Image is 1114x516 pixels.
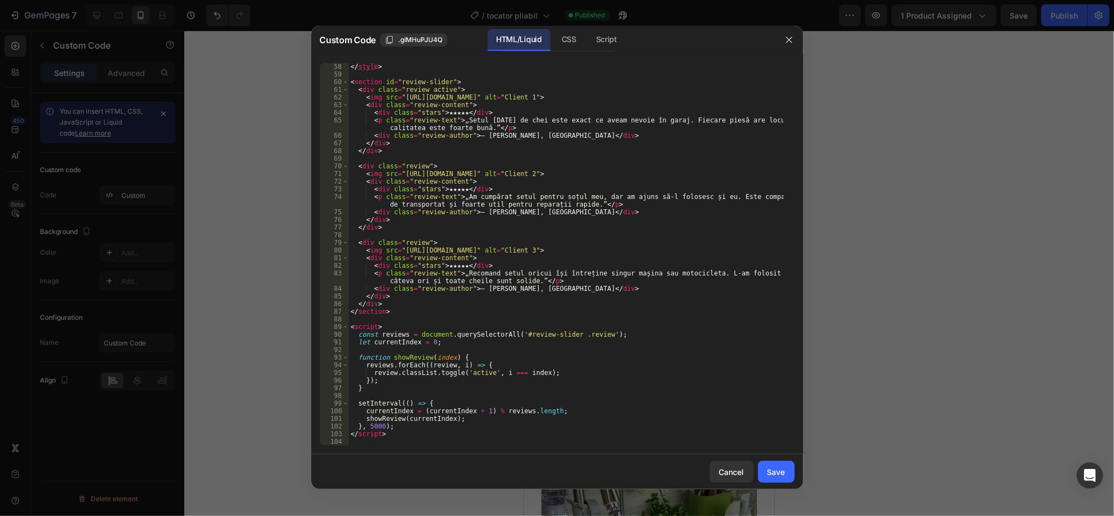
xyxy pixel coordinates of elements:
div: 65 [320,116,349,132]
strong: rezervată pentru următoarele minute! [107,126,228,148]
div: 82 [320,262,349,269]
div: Save [767,466,785,478]
div: 76 [320,216,349,224]
div: 102 [320,423,349,430]
div: 94 [320,361,349,369]
div: 88 [320,315,349,323]
div: 89 [320,323,349,331]
div: 81 [320,254,349,262]
div: 62 [320,93,349,101]
p: Nu te complica cu tocătoare și boluri separate – alege soluția practică și modernă! [16,17,235,44]
div: 68 [320,147,349,155]
div: 100 [320,407,349,415]
div: Livrare RAPIDĂ prin Sameday Curier [8,333,243,346]
div: 80 [320,247,349,254]
div: 87 [320,308,349,315]
div: 83 [320,269,349,285]
strong: 431 Persoane Super Mulțumite de acest PRODUS [43,426,207,449]
div: 60 [320,78,349,86]
div: Cancel [719,466,744,478]
div: 78 [320,231,349,239]
div: Open Intercom Messenger [1077,462,1103,489]
strong: ★★★★★ [124,440,165,450]
button: Cancel [710,461,754,483]
div: 85 [320,292,349,300]
button: Save [758,461,795,483]
div: 86 [320,300,349,308]
div: Calitate garantată [182,229,250,242]
div: 72 [320,178,349,185]
div: Plătești la curier [91,244,160,255]
div: 66 [320,132,349,139]
div: 101 [320,415,349,423]
a: Întreabă-ne pe WhatsApp despre tocător [36,73,215,99]
span: 📱 [43,79,55,93]
div: Custom Code [14,250,60,260]
p: Publish the page to see the content. [13,396,237,407]
div: 91 [320,338,349,346]
div: Clienții noștri îl recomandă! [182,244,250,266]
div: 95 [320,369,349,377]
div: 64 [320,109,349,116]
div: 103 [320,430,349,438]
div: 70 [320,162,349,170]
button: .gIMHuPJU4Q [380,33,447,46]
div: 97 [320,384,349,392]
div: 💸 [91,202,160,227]
div: 93 [320,354,349,361]
div: Script [587,29,626,51]
div: 🚚Comanzi până în ora 12:00 și poate ajunge mâine la tine! [8,348,243,360]
div: HTML/Liquid [487,29,550,51]
div: Plata la livrare [91,229,160,242]
div: 61 [320,86,349,93]
div: 69 [320,155,349,162]
div: 63 [320,101,349,109]
div: CSS [553,29,585,51]
div: 77 [320,224,349,231]
div: 98 [320,392,349,400]
div: 74 [320,193,349,208]
div: 79 [320,239,349,247]
div: ✅ [182,202,250,227]
div: 99 [320,400,349,407]
div: 59 [320,71,349,78]
div: 🚨 Comanda ta este Grăbește-te! Stocul este limitat și cererea este mare! 🔥 [1,116,249,183]
div: 90 [320,331,349,338]
div: 71 [320,170,349,178]
div: 84 [320,285,349,292]
span: Custom Code [320,33,376,46]
div: 67 [320,139,349,147]
div: 104 [320,438,349,445]
div: 75 [320,208,349,216]
div: 58 [320,63,349,71]
div: 96 [320,377,349,384]
div: 92 [320,346,349,354]
div: 73 [320,185,349,193]
span: .gIMHuPJU4Q [398,35,442,45]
